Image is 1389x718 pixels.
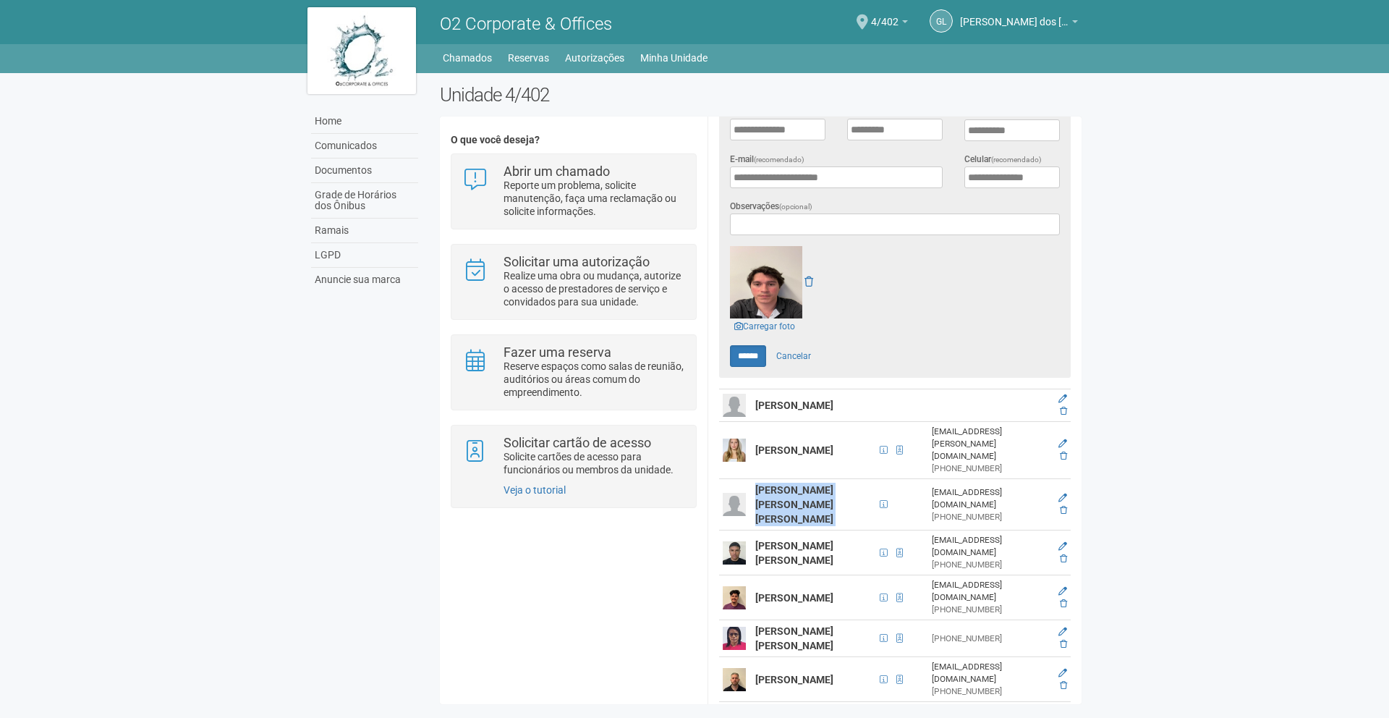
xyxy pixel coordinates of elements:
[730,318,799,334] a: Carregar foto
[932,579,1048,604] div: [EMAIL_ADDRESS][DOMAIN_NAME]
[504,345,611,360] strong: Fazer uma reserva
[871,2,899,28] span: 4/402
[723,394,746,417] img: user.png
[504,450,685,476] p: Solicite cartões de acesso para funcionários ou membros da unidade.
[640,48,708,68] a: Minha Unidade
[804,276,813,287] a: Remover
[1058,541,1067,552] a: Editar membro
[754,156,804,164] span: (recomendado)
[504,164,610,179] strong: Abrir um chamado
[932,559,1048,571] div: [PHONE_NUMBER]
[1058,493,1067,503] a: Editar membro
[1060,505,1067,515] a: Excluir membro
[723,586,746,609] img: user.png
[755,444,833,456] strong: [PERSON_NAME]
[311,183,418,219] a: Grade de Horários dos Ônibus
[991,156,1042,164] span: (recomendado)
[930,9,953,33] a: GL
[504,435,651,450] strong: Solicitar cartão de acesso
[755,400,833,411] strong: [PERSON_NAME]
[443,48,492,68] a: Chamados
[932,426,1048,463] div: [EMAIL_ADDRESS][PERSON_NAME][DOMAIN_NAME]
[755,592,833,604] strong: [PERSON_NAME]
[311,243,418,268] a: LGPD
[451,135,696,145] h4: O que você deseja?
[311,159,418,183] a: Documentos
[730,200,812,214] label: Observações
[932,486,1048,511] div: [EMAIL_ADDRESS][DOMAIN_NAME]
[730,246,802,318] img: GetFile
[462,436,684,476] a: Solicitar cartão de acesso Solicite cartões de acesso para funcionários ou membros da unidade.
[1058,394,1067,404] a: Editar membro
[779,203,812,211] span: (opcional)
[462,165,684,218] a: Abrir um chamado Reporte um problema, solicite manutenção, faça uma reclamação ou solicite inform...
[1058,668,1067,678] a: Editar membro
[504,360,685,399] p: Reserve espaços como salas de reunião, auditórios ou áreas comum do empreendimento.
[932,463,1048,475] div: [PHONE_NUMBER]
[311,134,418,159] a: Comunicados
[723,668,746,691] img: user.png
[932,633,1048,645] div: [PHONE_NUMBER]
[730,153,804,166] label: E-mail
[508,48,549,68] a: Reservas
[311,268,418,292] a: Anuncie sua marca
[1060,406,1067,416] a: Excluir membro
[723,493,746,516] img: user.png
[755,674,833,685] strong: [PERSON_NAME]
[1060,639,1067,649] a: Excluir membro
[307,7,416,94] img: logo.jpg
[462,346,684,399] a: Fazer uma reserva Reserve espaços como salas de reunião, auditórios ou áreas comum do empreendime...
[871,18,908,30] a: 4/402
[504,484,566,496] a: Veja o tutorial
[932,511,1048,523] div: [PHONE_NUMBER]
[723,439,746,462] img: user.png
[960,2,1069,28] span: Gabriel Lemos Carreira dos Reis
[932,604,1048,616] div: [PHONE_NUMBER]
[504,179,685,218] p: Reporte um problema, solicite manutenção, faça uma reclamação ou solicite informações.
[723,627,746,650] img: user.png
[504,254,650,269] strong: Solicitar uma autorização
[755,625,833,651] strong: [PERSON_NAME] [PERSON_NAME]
[1060,680,1067,690] a: Excluir membro
[1060,451,1067,461] a: Excluir membro
[1058,586,1067,596] a: Editar membro
[1058,439,1067,449] a: Editar membro
[1060,599,1067,609] a: Excluir membro
[755,540,833,566] strong: [PERSON_NAME] [PERSON_NAME]
[755,484,833,525] strong: [PERSON_NAME] [PERSON_NAME] [PERSON_NAME]
[1060,554,1067,564] a: Excluir membro
[462,255,684,308] a: Solicitar uma autorização Realize uma obra ou mudança, autorize o acesso de prestadores de serviç...
[932,685,1048,698] div: [PHONE_NUMBER]
[504,269,685,308] p: Realize uma obra ou mudança, autorize o acesso de prestadores de serviço e convidados para sua un...
[311,219,418,243] a: Ramais
[964,153,1042,166] label: Celular
[311,109,418,134] a: Home
[932,534,1048,559] div: [EMAIL_ADDRESS][DOMAIN_NAME]
[565,48,624,68] a: Autorizações
[1058,627,1067,637] a: Editar membro
[440,14,612,34] span: O2 Corporate & Offices
[768,345,819,367] a: Cancelar
[723,541,746,565] img: user.png
[440,84,1082,106] h2: Unidade 4/402
[960,18,1078,30] a: [PERSON_NAME] dos [PERSON_NAME]
[932,661,1048,685] div: [EMAIL_ADDRESS][DOMAIN_NAME]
